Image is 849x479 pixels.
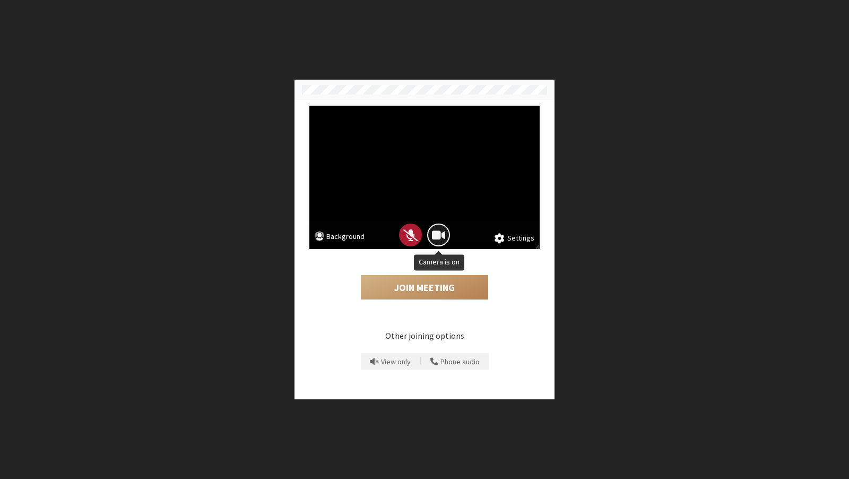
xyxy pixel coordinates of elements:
button: Use your phone for mic and speaker while you view the meeting on this device. [427,353,483,370]
button: Mic is off [399,224,422,246]
span: View only [381,358,411,366]
button: Settings [495,233,534,244]
button: Camera is on [427,224,450,246]
button: Prevent echo when there is already an active mic and speaker in the room. [366,353,414,370]
button: Join Meeting [361,275,488,300]
span: Phone audio [440,358,480,366]
span: | [420,355,421,369]
p: Other joining options [309,329,540,342]
button: Background [315,231,365,244]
